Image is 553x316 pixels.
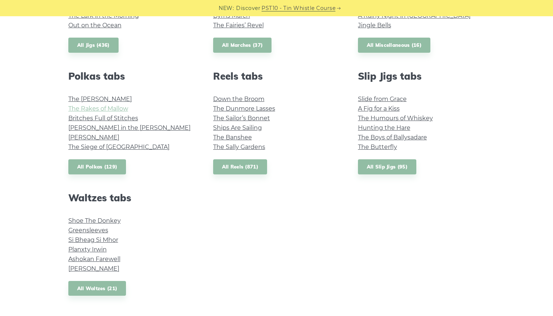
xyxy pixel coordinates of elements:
[358,115,433,122] a: The Humours of Whiskey
[213,115,270,122] a: The Sailor’s Bonnet
[68,159,126,174] a: All Polkas (129)
[213,124,262,131] a: Ships Are Sailing
[68,192,195,204] h2: Waltzes tabs
[358,159,416,174] a: All Slip Jigs (95)
[358,22,391,29] a: Jingle Bells
[68,143,170,150] a: The Siege of [GEOGRAPHIC_DATA]
[358,96,407,103] a: Slide from Grace
[68,115,138,122] a: Britches Full of Stitches
[68,265,119,272] a: [PERSON_NAME]
[213,96,264,103] a: Down the Broom
[358,105,400,112] a: A Fig for a Kiss
[68,124,191,131] a: [PERSON_NAME] in the [PERSON_NAME]
[236,4,260,13] span: Discover
[68,38,119,53] a: All Jigs (436)
[213,143,265,150] a: The Sally Gardens
[213,159,267,174] a: All Reels (871)
[358,134,427,141] a: The Boys of Ballysadare
[68,227,108,234] a: Greensleeves
[68,281,126,296] a: All Waltzes (21)
[68,256,120,263] a: Ashokan Farewell
[68,96,132,103] a: The [PERSON_NAME]
[213,70,340,82] h2: Reels tabs
[358,38,431,53] a: All Miscellaneous (16)
[68,134,119,141] a: [PERSON_NAME]
[219,4,234,13] span: NEW:
[358,143,397,150] a: The Butterfly
[213,38,272,53] a: All Marches (37)
[68,22,122,29] a: Out on the Ocean
[213,22,264,29] a: The Fairies’ Revel
[213,105,275,112] a: The Dunmore Lasses
[358,124,410,131] a: Hunting the Hare
[68,70,195,82] h2: Polkas tabs
[68,217,121,224] a: Shoe The Donkey
[358,70,485,82] h2: Slip Jigs tabs
[68,236,118,243] a: Si­ Bheag Si­ Mhor
[213,134,252,141] a: The Banshee
[68,105,128,112] a: The Rakes of Mallow
[262,4,335,13] a: PST10 - Tin Whistle Course
[68,246,107,253] a: Planxty Irwin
